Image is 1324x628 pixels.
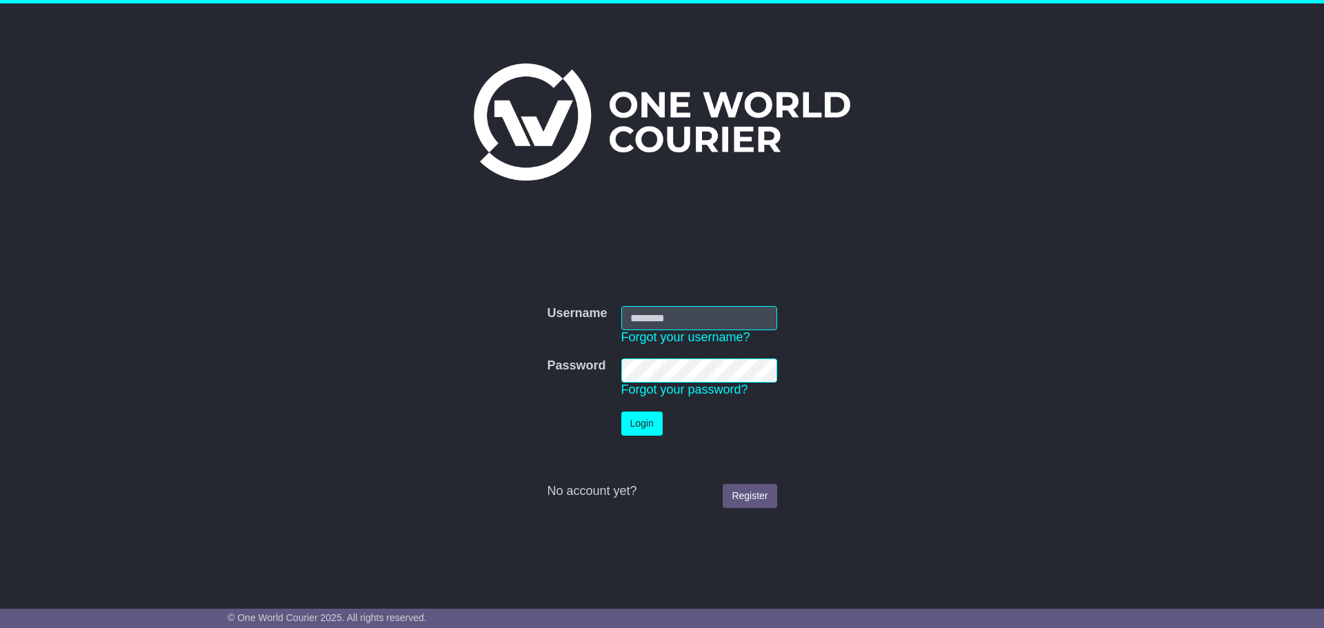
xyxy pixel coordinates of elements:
a: Register [723,484,776,508]
button: Login [621,412,663,436]
label: Password [547,358,605,374]
a: Forgot your password? [621,383,748,396]
label: Username [547,306,607,321]
a: Forgot your username? [621,330,750,344]
span: © One World Courier 2025. All rights reserved. [228,612,427,623]
img: One World [474,63,850,181]
div: No account yet? [547,484,776,499]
